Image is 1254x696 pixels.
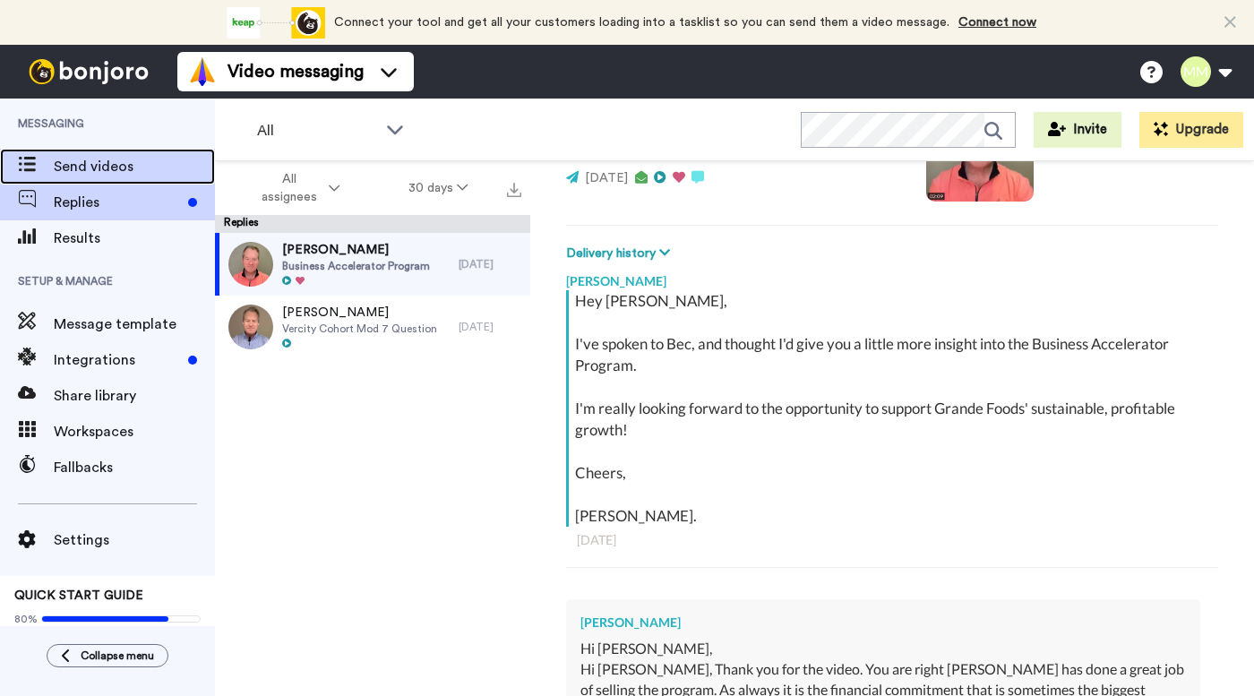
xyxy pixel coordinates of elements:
span: [DATE] [585,172,628,185]
div: [DATE] [577,531,1207,549]
span: Collapse menu [81,649,154,663]
span: All [257,120,377,142]
span: 80% [14,612,38,626]
span: Integrations [54,349,181,371]
button: Delivery history [566,244,675,263]
span: Replies [54,192,181,213]
span: Business Accelerator Program [282,259,430,273]
span: All assignees [253,170,325,206]
span: Settings [54,529,215,551]
a: [PERSON_NAME]Vercity Cohort Mod 7 Question[DATE] [215,296,530,358]
div: Hi [PERSON_NAME], [580,639,1186,659]
button: 30 days [374,172,502,204]
a: Connect now [958,16,1036,29]
div: Hey [PERSON_NAME], I've spoken to Bec, and thought I'd give you a little more insight into the Bu... [575,290,1214,527]
span: QUICK START GUIDE [14,589,143,602]
img: vm-color.svg [188,57,217,86]
button: Upgrade [1139,112,1243,148]
span: Send videos [54,156,215,177]
span: Connect your tool and get all your customers loading into a tasklist so you can send them a video... [334,16,949,29]
span: Message template [54,314,215,335]
a: [PERSON_NAME]Business Accelerator Program[DATE] [215,233,530,296]
div: [DATE] [459,257,521,271]
img: bj-logo-header-white.svg [21,59,156,84]
span: Workspaces [54,421,215,443]
img: 9e043665-3c67-4435-8631-b63694811130-thumb.jpg [228,242,273,287]
div: [PERSON_NAME] [580,614,1186,632]
span: [PERSON_NAME] [282,304,437,322]
img: export.svg [507,183,521,197]
div: [DATE] [459,320,521,334]
span: Share library [54,385,215,407]
button: All assignees [219,163,374,213]
button: Collapse menu [47,644,168,667]
div: Replies [215,215,530,233]
span: Fallbacks [54,457,215,478]
img: 1dabb941-1905-46bb-80e4-fbc073c92a12-thumb.jpg [228,305,273,349]
div: animation [227,7,325,39]
div: [PERSON_NAME] [566,263,1218,290]
span: Vercity Cohort Mod 7 Question [282,322,437,336]
span: Video messaging [228,59,364,84]
button: Invite [1034,112,1121,148]
span: [PERSON_NAME] [282,241,430,259]
button: Export all results that match these filters now. [502,175,527,202]
span: Results [54,228,215,249]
